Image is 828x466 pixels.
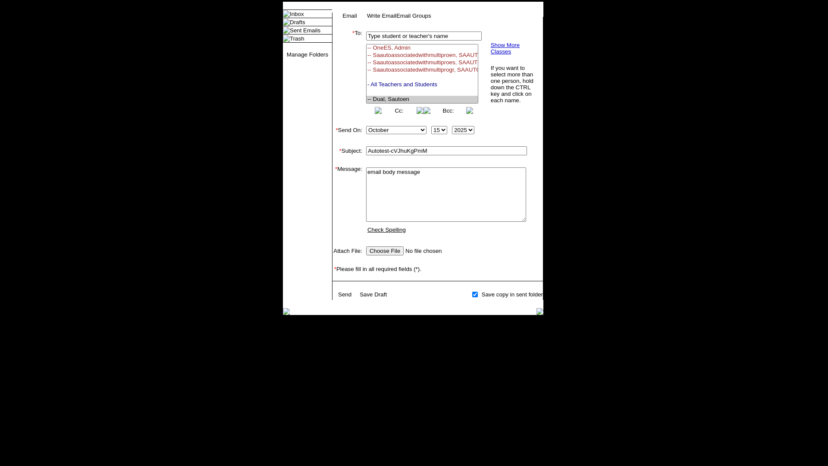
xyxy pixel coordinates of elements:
option: -- Dual, Sautoen [367,96,478,103]
td: Subject: [332,145,362,157]
img: folder_icon.gif [283,27,290,34]
a: Cc: [395,107,403,114]
img: spacer.gif [332,157,341,166]
img: spacer.gif [332,272,341,281]
a: Bcc: [443,107,454,114]
a: Show More Classes [491,42,520,55]
td: Attach File: [332,245,362,257]
img: spacer.gif [362,71,364,75]
a: Inbox [290,11,304,17]
img: table_footer_right.gif [536,308,543,315]
a: Drafts [290,19,305,25]
img: button_left.png [423,107,430,114]
option: -- Saautoassociatedwithmultiprogr, SAAUTOASSOCIATEDWITHMULTIPROGRAMCLA [367,66,478,74]
option: -- OneES, Admin [367,44,478,52]
a: Trash [290,35,304,42]
img: table_footer_left.gif [283,308,290,315]
img: spacer.gif [332,299,333,300]
img: spacer.gif [332,288,333,289]
img: button_right.png [466,107,473,114]
a: Save Draft [360,291,387,298]
td: Send On: [332,124,362,136]
img: spacer.gif [332,136,341,145]
img: button_left.png [375,107,382,114]
img: folder_icon.gif [283,19,290,25]
img: spacer.gif [332,116,341,124]
a: Email Groups [396,13,431,19]
option: -- Saautoassociatedwithmultiproes, SAAUTOASSOCIATEDWITHMULTIPROGRAMES [367,59,478,66]
img: folder_icon.gif [283,35,290,42]
a: Manage Folders [287,51,328,58]
option: - All Teachers and Students [367,81,478,88]
img: spacer.gif [332,281,339,288]
td: If you want to select more than one person, hold down the CTRL key and click on each name. [490,64,536,104]
a: Email [342,13,357,19]
a: Check Spelling [367,227,406,233]
img: spacer.gif [332,293,334,295]
img: folder_icon.gif [283,10,290,17]
img: spacer.gif [332,257,341,266]
td: To: [332,30,362,116]
a: Send [338,291,351,298]
a: Write Email [367,13,396,19]
a: Sent Emails [290,27,320,34]
td: Save copy in sent folder [479,290,543,299]
img: spacer.gif [332,236,341,245]
img: spacer.gif [332,289,333,290]
td: Please fill in all required fields (*). [332,266,543,272]
img: button_right.png [417,107,423,114]
option: -- Saautoassociatedwithmultiproen, SAAUTOASSOCIATEDWITHMULTIPROGRAMEN [367,52,478,59]
td: Message: [332,166,362,236]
